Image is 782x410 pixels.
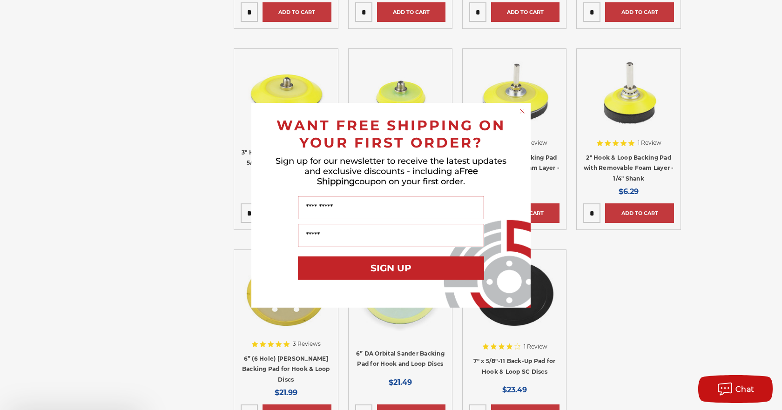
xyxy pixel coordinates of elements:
[735,385,755,394] span: Chat
[698,375,773,403] button: Chat
[317,166,478,187] span: Free Shipping
[276,117,506,151] span: WANT FREE SHIPPING ON YOUR FIRST ORDER?
[276,156,506,187] span: Sign up for our newsletter to receive the latest updates and exclusive discounts - including a co...
[518,107,527,116] button: Close dialog
[298,256,484,280] button: SIGN UP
